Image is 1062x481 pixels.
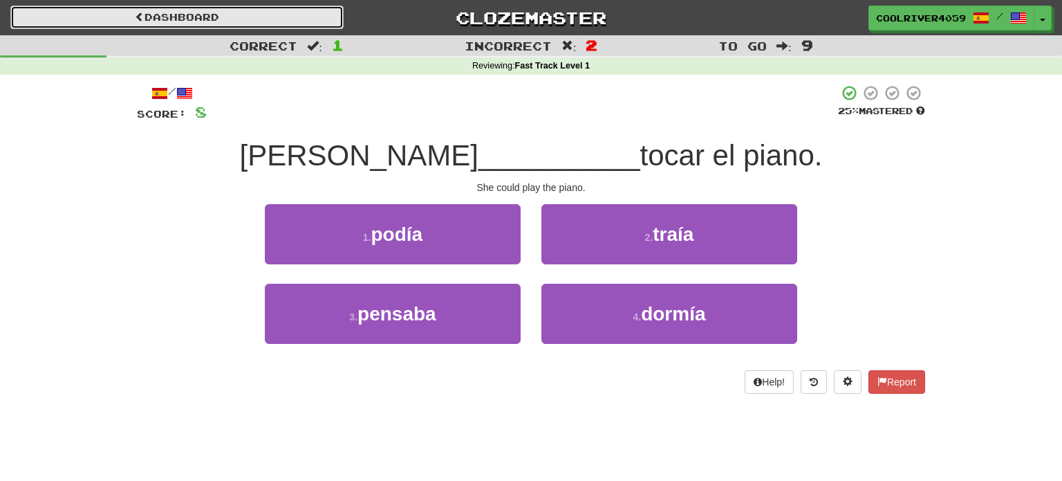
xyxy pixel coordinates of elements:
[478,139,640,172] span: __________
[137,84,207,102] div: /
[265,204,521,264] button: 1.podía
[240,139,478,172] span: [PERSON_NAME]
[640,139,823,172] span: tocar el piano.
[10,6,344,29] a: Dashboard
[996,11,1003,21] span: /
[645,232,653,243] small: 2 .
[364,6,698,30] a: Clozemaster
[868,370,925,394] button: Report
[137,181,925,194] div: She could play the piano.
[653,224,693,245] span: traía
[876,12,966,24] span: CoolRiver4059
[561,40,577,52] span: :
[586,37,597,53] span: 2
[641,303,705,325] span: dormía
[371,224,423,245] span: podía
[195,103,207,120] span: 8
[801,37,813,53] span: 9
[718,39,767,53] span: To go
[745,370,794,394] button: Help!
[265,284,521,344] button: 3.pensaba
[868,6,1034,30] a: CoolRiver4059 /
[137,108,187,120] span: Score:
[801,370,827,394] button: Round history (alt+y)
[838,105,859,116] span: 25 %
[307,40,322,52] span: :
[633,311,641,323] small: 4 .
[515,61,590,71] strong: Fast Track Level 1
[230,39,297,53] span: Correct
[357,303,436,325] span: pensaba
[332,37,344,53] span: 1
[541,204,797,264] button: 2.traía
[363,232,371,243] small: 1 .
[465,39,552,53] span: Incorrect
[838,105,925,118] div: Mastered
[349,311,357,323] small: 3 .
[776,40,792,52] span: :
[541,284,797,344] button: 4.dormía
